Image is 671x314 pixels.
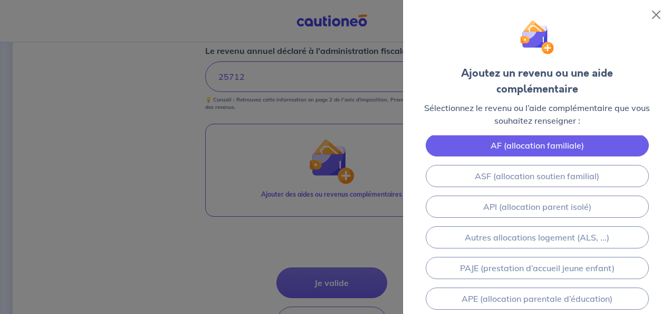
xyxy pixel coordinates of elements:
[426,226,649,248] a: Autres allocations logement (ALS, ...)
[426,134,649,156] a: AF (allocation familiale)
[426,288,649,310] a: APE (allocation parentale d’éducation)
[648,6,665,23] button: Close
[426,257,649,279] a: PAJE (prestation d’accueil jeune enfant)
[420,101,654,127] p: Sélectionnez le revenu ou l’aide complémentaire que vous souhaitez renseigner :
[420,66,654,97] div: Ajoutez un revenu ou une aide complémentaire
[426,196,649,218] a: API (allocation parent isolé)
[520,20,554,54] img: illu_wallet.svg
[426,165,649,187] a: ASF (allocation soutien familial)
